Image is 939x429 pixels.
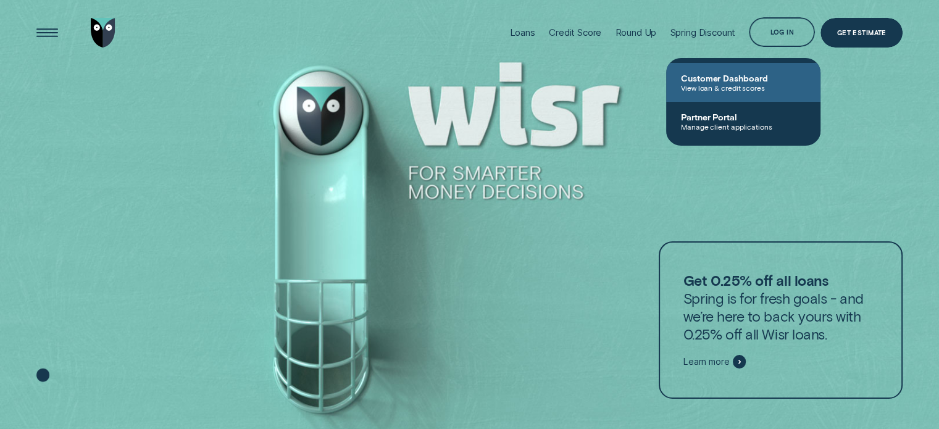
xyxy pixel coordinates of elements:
[549,27,601,38] div: Credit Score
[681,83,806,92] span: View loan & credit scores
[32,18,62,48] button: Open Menu
[681,73,806,83] span: Customer Dashboard
[666,63,820,102] a: Customer DashboardView loan & credit scores
[681,112,806,122] span: Partner Portal
[683,356,730,367] span: Learn more
[666,102,820,141] a: Partner PortalManage client applications
[510,27,535,38] div: Loans
[820,18,903,48] a: Get Estimate
[91,18,115,48] img: Wisr
[749,17,815,47] button: Log in
[615,27,656,38] div: Round Up
[659,241,903,398] a: Get 0.25% off all loansSpring is for fresh goals - and we’re here to back yours with 0.25% off al...
[683,272,828,289] strong: Get 0.25% off all loans
[681,122,806,131] span: Manage client applications
[683,272,878,343] p: Spring is for fresh goals - and we’re here to back yours with 0.25% off all Wisr loans.
[670,27,735,38] div: Spring Discount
